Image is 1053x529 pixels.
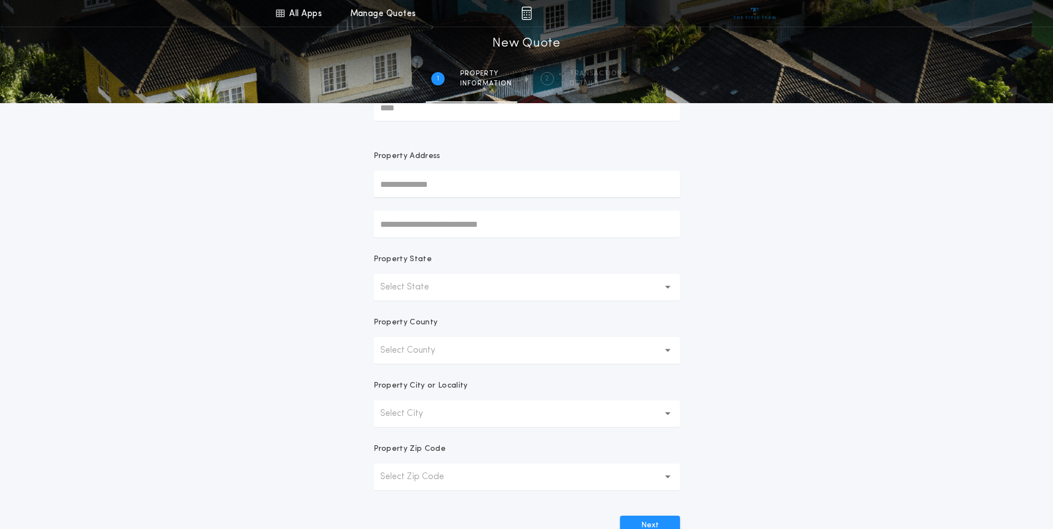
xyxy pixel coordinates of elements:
[380,281,447,294] p: Select State
[460,69,512,78] span: Property
[460,79,512,88] span: information
[374,380,468,391] p: Property City or Locality
[374,317,438,328] p: Property County
[374,464,680,490] button: Select Zip Code
[570,79,622,88] span: details
[374,274,680,301] button: Select State
[374,94,680,121] input: Prepared For
[545,74,549,83] h2: 2
[374,444,446,455] p: Property Zip Code
[734,8,775,19] img: vs-icon
[380,344,453,357] p: Select County
[374,337,680,364] button: Select County
[492,35,560,53] h1: New Quote
[570,69,622,78] span: Transaction
[374,400,680,427] button: Select City
[437,74,439,83] h2: 1
[380,470,462,484] p: Select Zip Code
[374,151,680,162] p: Property Address
[521,7,532,20] img: img
[380,407,441,420] p: Select City
[374,254,432,265] p: Property State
